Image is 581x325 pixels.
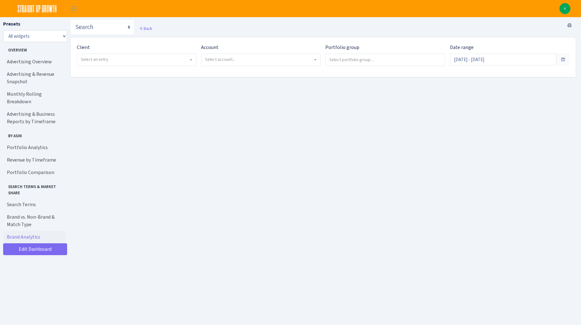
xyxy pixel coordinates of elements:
a: Advertising & Business Reports by Timeframe [3,108,66,128]
button: Toggle navigation [66,3,81,14]
label: Client [77,44,90,51]
span: Overview [3,45,65,53]
span: Select account... [205,56,235,62]
a: Monthly Rolling Breakdown [3,88,66,108]
label: Account [201,44,219,51]
a: Brand Analytics [3,231,66,243]
label: Date range [450,44,474,51]
a: Edit Dashboard [3,243,67,255]
a: Back [139,26,152,31]
span: By ASIN [3,130,65,139]
a: Revenue by Timeframe [3,154,66,166]
img: Kevin Mitchell [559,3,570,14]
span: Search Terms & Market Share [3,181,65,196]
a: Brand vs. Non-Brand & Match Type [3,211,66,231]
a: Advertising & Revenue Snapshot [3,68,66,88]
a: Search Terms [3,198,66,211]
label: Portfolio group [325,44,359,51]
a: Portfolio Comparison [3,166,66,179]
a: Advertising Overview [3,56,66,68]
a: K [559,3,570,14]
a: Portfolio Analytics [3,141,66,154]
span: Select an entry [81,56,108,62]
input: Select portfolio group... [326,54,445,65]
label: Presets [3,20,20,28]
